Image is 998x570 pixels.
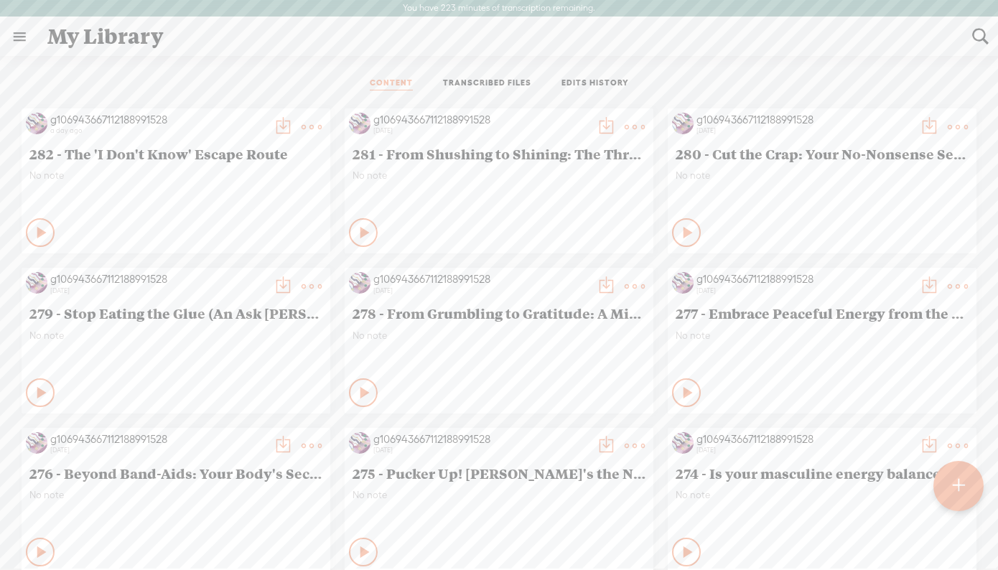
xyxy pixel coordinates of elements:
label: You have 223 minutes of transcription remaining. [403,3,595,14]
div: a day ago [50,126,266,135]
span: No note [29,330,322,342]
span: 274 - Is your masculine energy balanced or burning bridges? [676,464,969,482]
span: No note [676,330,969,342]
div: g106943667112188991528 [50,432,266,447]
img: http%3A%2F%2Fres.cloudinary.com%2Ftrebble-fm%2Fimage%2Fupload%2Fv1726024757%2Fcom.trebble.trebble... [672,272,694,294]
img: http%3A%2F%2Fres.cloudinary.com%2Ftrebble-fm%2Fimage%2Fupload%2Fv1726024757%2Fcom.trebble.trebble... [26,432,47,454]
span: 275 - Pucker Up! [PERSON_NAME]'s the New Zen Master, Baby [353,464,645,482]
div: My Library [37,18,962,55]
a: EDITS HISTORY [561,78,629,90]
span: 279 - Stop Eating the Glue (An Ask [PERSON_NAME] Episode) [29,304,322,322]
div: [DATE] [373,126,589,135]
a: CONTENT [370,78,413,90]
div: [DATE] [373,286,589,295]
div: g106943667112188991528 [373,272,589,286]
div: g106943667112188991528 [696,432,912,447]
span: No note [676,489,969,501]
div: [DATE] [696,286,912,295]
a: TRANSCRIBED FILES [443,78,531,90]
div: [DATE] [696,126,912,135]
span: 280 - Cut the Crap: Your No-Nonsense Self-Coaching Guide [676,145,969,162]
img: http%3A%2F%2Fres.cloudinary.com%2Ftrebble-fm%2Fimage%2Fupload%2Fv1726024757%2Fcom.trebble.trebble... [26,113,47,134]
div: [DATE] [696,446,912,454]
img: http%3A%2F%2Fres.cloudinary.com%2Ftrebble-fm%2Fimage%2Fupload%2Fv1726024757%2Fcom.trebble.trebble... [26,272,47,294]
div: g106943667112188991528 [50,113,266,127]
span: No note [353,489,645,501]
img: http%3A%2F%2Fres.cloudinary.com%2Ftrebble-fm%2Fimage%2Fupload%2Fv1726024757%2Fcom.trebble.trebble... [349,113,370,134]
div: g106943667112188991528 [696,272,912,286]
span: 276 - Beyond Band-Aids: Your Body's Secret Healing Conversations [29,464,322,482]
div: [DATE] [373,446,589,454]
span: 282 - The 'I Don't Know' Escape Route [29,145,322,162]
div: [DATE] [50,446,266,454]
span: 277 - Embrace Peaceful Energy from the Great Beyond [676,304,969,322]
img: http%3A%2F%2Fres.cloudinary.com%2Ftrebble-fm%2Fimage%2Fupload%2Fv1726024757%2Fcom.trebble.trebble... [672,432,694,454]
img: http%3A%2F%2Fres.cloudinary.com%2Ftrebble-fm%2Fimage%2Fupload%2Fv1726024757%2Fcom.trebble.trebble... [349,432,370,454]
span: No note [29,169,322,182]
span: 281 - From Shushing to Shining: The Throat Chakra Glow-Up [353,145,645,162]
span: No note [353,330,645,342]
div: g106943667112188991528 [373,113,589,127]
img: http%3A%2F%2Fres.cloudinary.com%2Ftrebble-fm%2Fimage%2Fupload%2Fv1726024757%2Fcom.trebble.trebble... [349,272,370,294]
div: g106943667112188991528 [50,272,266,286]
span: No note [676,169,969,182]
span: No note [29,489,322,501]
div: g106943667112188991528 [373,432,589,447]
span: 278 - From Grumbling to Gratitude: A Mindset Makeover [353,304,645,322]
div: g106943667112188991528 [696,113,912,127]
img: http%3A%2F%2Fres.cloudinary.com%2Ftrebble-fm%2Fimage%2Fupload%2Fv1726024757%2Fcom.trebble.trebble... [672,113,694,134]
span: No note [353,169,645,182]
div: [DATE] [50,286,266,295]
